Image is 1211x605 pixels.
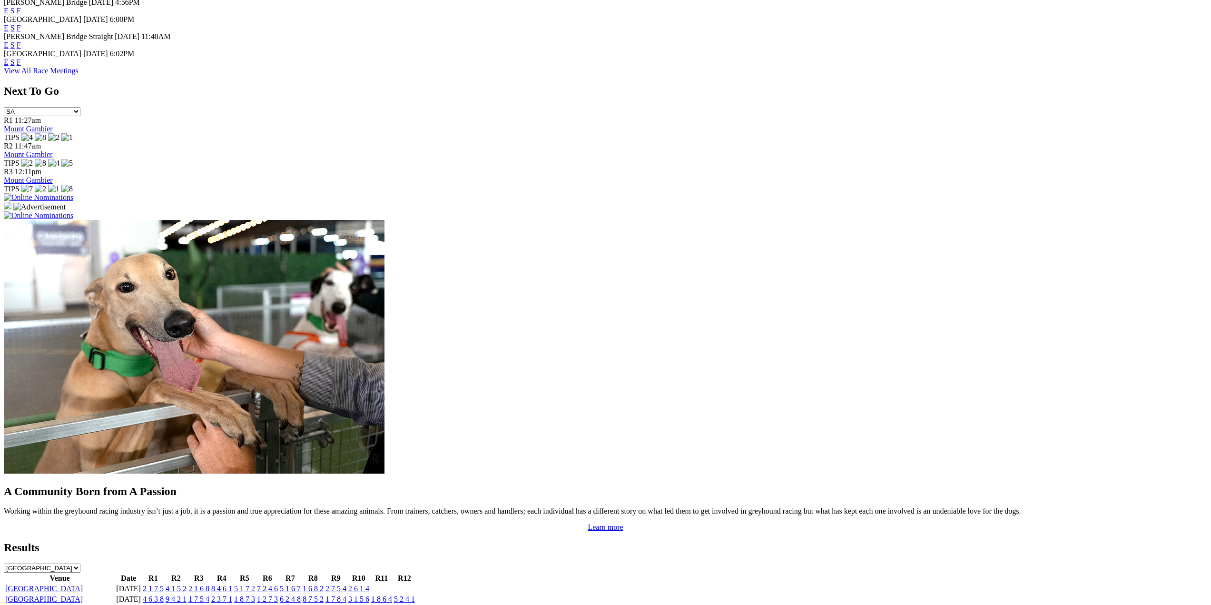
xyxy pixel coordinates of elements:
[110,50,135,58] span: 6:02PM
[4,202,11,209] img: 15187_Greyhounds_GreysPlayCentral_Resize_SA_WebsiteBanner_300x115_2025.jpg
[166,595,187,603] a: 9 4 2 1
[257,585,278,593] a: 7 2 4 6
[115,32,139,40] span: [DATE]
[4,15,81,23] span: [GEOGRAPHIC_DATA]
[4,507,1207,516] p: Working within the greyhound racing industry isn’t just a job, it is a passion and true appreciat...
[5,595,83,603] a: [GEOGRAPHIC_DATA]
[21,159,33,168] img: 2
[371,574,393,583] th: R11
[280,585,301,593] a: 5 1 6 7
[116,584,141,594] td: [DATE]
[142,574,164,583] th: R1
[394,574,415,583] th: R12
[61,159,73,168] img: 5
[4,133,20,141] span: TIPS
[5,585,83,593] a: [GEOGRAPHIC_DATA]
[48,159,59,168] img: 4
[188,595,209,603] a: 1 7 5 4
[61,133,73,142] img: 1
[10,41,15,49] a: S
[4,85,1207,98] h2: Next To Go
[48,185,59,193] img: 1
[4,541,1207,554] h2: Results
[256,574,278,583] th: R6
[257,595,278,603] a: 1 2 7 3
[165,574,187,583] th: R2
[325,585,346,593] a: 2 7 5 4
[61,185,73,193] img: 8
[4,211,73,220] img: Online Nominations
[188,585,209,593] a: 2 1 6 8
[303,595,324,603] a: 8 7 5 2
[394,595,415,603] a: 5 2 4 1
[17,58,21,66] a: F
[13,203,66,211] img: Advertisement
[234,574,256,583] th: R5
[4,24,9,32] a: E
[4,67,79,75] a: View All Race Meetings
[48,133,59,142] img: 2
[4,220,384,474] img: Westy_Cropped.jpg
[35,133,46,142] img: 8
[110,15,135,23] span: 6:00PM
[4,50,81,58] span: [GEOGRAPHIC_DATA]
[303,585,324,593] a: 1 6 8 2
[211,574,233,583] th: R4
[35,185,46,193] img: 2
[116,595,141,604] td: [DATE]
[348,574,370,583] th: R10
[17,24,21,32] a: F
[166,585,187,593] a: 4 1 5 2
[10,58,15,66] a: S
[325,595,346,603] a: 1 7 8 4
[4,125,53,133] a: Mount Gambier
[15,142,41,150] span: 11:47am
[83,50,108,58] span: [DATE]
[4,485,1207,498] h2: A Community Born from A Passion
[83,15,108,23] span: [DATE]
[4,168,13,176] span: R3
[21,133,33,142] img: 4
[10,7,15,15] a: S
[116,574,141,583] th: Date
[4,142,13,150] span: R2
[211,595,232,603] a: 2 3 7 1
[21,185,33,193] img: 7
[4,159,20,167] span: TIPS
[143,585,164,593] a: 2 1 7 5
[234,585,255,593] a: 5 1 7 2
[143,595,164,603] a: 4 6 3 8
[188,574,210,583] th: R3
[348,595,369,603] a: 3 1 5 6
[4,41,9,49] a: E
[4,185,20,193] span: TIPS
[4,7,9,15] a: E
[325,574,347,583] th: R9
[4,58,9,66] a: E
[4,116,13,124] span: R1
[588,523,623,531] a: Learn more
[302,574,324,583] th: R8
[15,168,41,176] span: 12:11pm
[348,585,369,593] a: 2 6 1 4
[4,32,113,40] span: [PERSON_NAME] Bridge Straight
[35,159,46,168] img: 8
[141,32,171,40] span: 11:40AM
[234,595,255,603] a: 1 8 7 3
[4,193,73,202] img: Online Nominations
[279,574,301,583] th: R7
[17,41,21,49] a: F
[15,116,41,124] span: 11:27am
[211,585,232,593] a: 8 4 6 1
[10,24,15,32] a: S
[17,7,21,15] a: F
[5,574,115,583] th: Venue
[280,595,301,603] a: 6 2 4 8
[371,595,392,603] a: 1 8 6 4
[4,150,53,159] a: Mount Gambier
[4,176,53,184] a: Mount Gambier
